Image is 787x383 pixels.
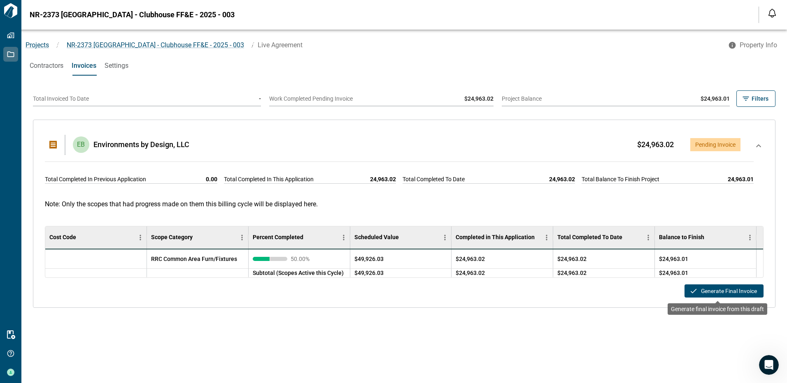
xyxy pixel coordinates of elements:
nav: breadcrumb [21,40,723,50]
span: $24,963.02 [464,95,494,102]
button: Filters [736,90,775,107]
button: Property Info [723,38,784,53]
button: Menu [642,231,654,244]
div: Completed in This Application [452,226,553,249]
span: Invoices [72,62,96,70]
div: EBEnvironments by Design, LLC$24,963.02Pending InvoiceTotal Completed In Previous Application0.00... [42,127,767,192]
div: Percent Completed [253,234,303,241]
span: Total Completed To Date [403,175,465,183]
span: 24,963.02 [370,175,396,183]
span: Contractors [30,62,63,70]
span: NR-2373 [GEOGRAPHIC_DATA] - Clubhouse FF&E - 2025 - 003 [67,41,244,49]
span: - [259,95,261,102]
button: Menu [134,231,147,244]
button: Menu [540,231,553,244]
span: Work Completed Pending Invoice [269,95,353,102]
a: Projects [26,41,49,49]
div: Balance to Finish [659,234,704,241]
button: Open notification feed [766,7,779,20]
span: Property Info [740,41,777,49]
button: Sort [622,232,634,243]
button: Menu [338,231,350,244]
div: Scope Category [151,234,193,241]
span: 24,963.02 [549,175,575,183]
span: Total Completed In This Application [224,175,314,183]
span: $24,963.02 [557,269,587,277]
span: Total Balance To Finish Project [582,175,659,183]
button: Menu [744,231,756,244]
span: $24,963.01 [659,255,688,263]
span: Subtotal (Scopes Active this Cycle) [253,270,344,276]
div: Scheduled Value [350,226,452,249]
button: Menu [236,231,248,244]
span: Pending Invoice [695,141,736,148]
span: $49,926.03 [354,269,384,277]
span: Live Agreement [258,41,303,49]
span: $49,926.03 [354,255,384,263]
span: Settings [105,62,128,70]
span: Total Invoiced To Date [33,95,89,102]
span: $24,963.02 [637,141,674,149]
span: $24,963.01 [701,95,730,102]
span: Environments by Design, LLC [93,141,189,149]
span: NR-2373 [GEOGRAPHIC_DATA] - Clubhouse FF&E - 2025 - 003 [30,11,235,19]
button: Menu [439,231,451,244]
button: Generate Final Invoice [685,284,764,298]
div: Cost Code [45,226,147,249]
span: Generate final invoice from this draft [671,306,764,312]
p: EB [77,140,85,150]
div: Cost Code [49,234,76,241]
div: Balance to Finish [655,226,757,249]
span: $24,963.01 [659,269,688,277]
iframe: Intercom live chat [759,355,779,375]
span: $24,963.02 [557,255,587,263]
div: Completed in This Application [456,234,535,241]
span: $24,963.02 [456,255,485,263]
div: Total Completed To Date [553,226,655,249]
span: 0.00 [206,175,217,183]
p: Note: Only the scopes that had progress made on them this billing cycle will be displayed here. [45,200,764,208]
span: RRC Common Area Furn/Fixtures [151,255,237,263]
span: Project Balance [502,95,542,102]
div: Total Completed To Date [557,234,622,241]
div: Scheduled Value [354,234,399,241]
div: base tabs [21,56,787,76]
span: Total Completed In Previous Application [45,175,146,183]
span: Filters [752,95,768,103]
div: Percent Completed [249,226,350,249]
span: 50.00 % [291,256,315,262]
span: $24,963.02 [456,269,485,277]
div: Scope Category [147,226,249,249]
span: 24,963.01 [728,175,754,183]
